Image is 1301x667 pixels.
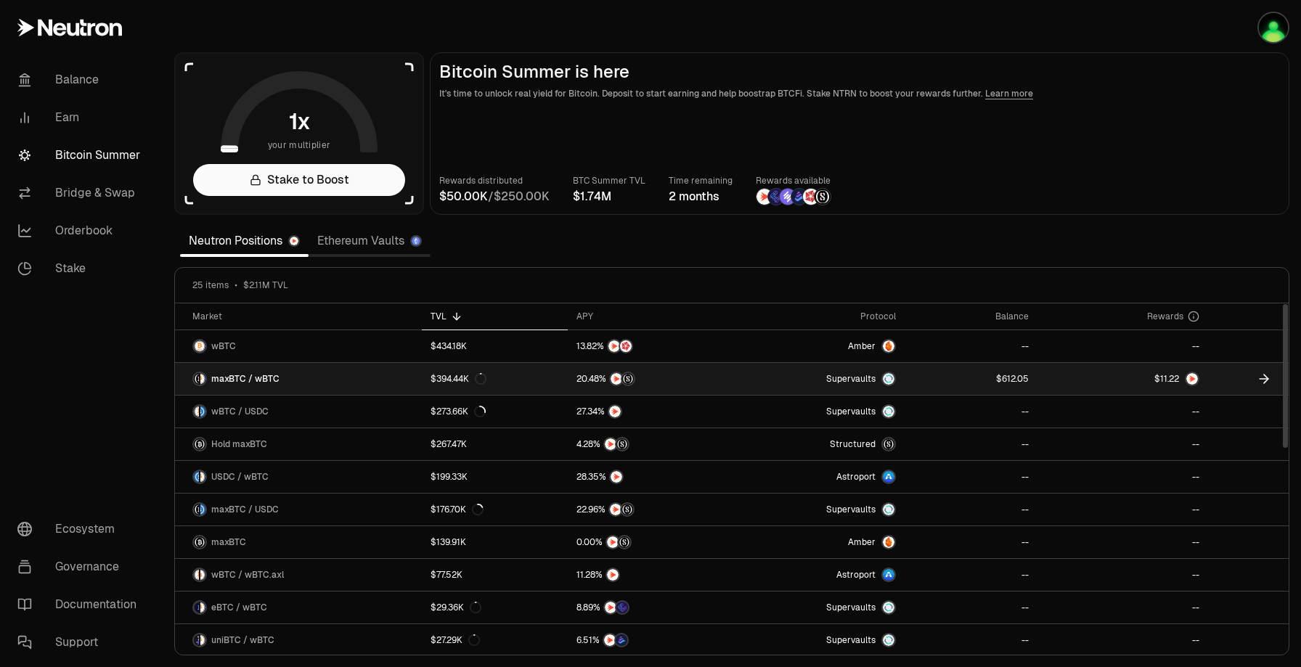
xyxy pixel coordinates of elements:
button: NTRNBedrock Diamonds [576,633,722,647]
img: NTRN [610,504,621,515]
button: NTRN [576,404,722,419]
a: Support [6,623,157,661]
a: maxBTC LogoUSDC LogomaxBTC / USDC [175,494,422,525]
a: $394.44K [422,363,568,395]
a: -- [1037,624,1208,656]
a: Stake [6,250,157,287]
img: maxBTC Logo [194,438,205,450]
a: SupervaultsSupervaults [731,624,905,656]
div: Protocol [740,311,896,322]
div: Balance [913,311,1029,322]
div: APY [576,311,722,322]
img: NTRN Logo [1186,373,1198,385]
a: $27.29K [422,624,568,656]
img: eBTC Logo [194,602,199,613]
a: -- [1037,592,1208,623]
img: wBTC.axl Logo [200,569,205,581]
a: wBTC LogowBTC.axl LogowBTC / wBTC.axl [175,559,422,591]
a: wBTC LogoUSDC LogowBTC / USDC [175,396,422,427]
img: wBTC Logo [200,634,205,646]
div: $176.70K [431,504,484,515]
a: -- [1037,461,1208,493]
div: / [439,188,550,205]
img: NTRN [605,438,616,450]
a: -- [905,330,1037,362]
a: wBTC LogowBTC [175,330,422,362]
p: Rewards available [756,173,831,188]
div: $27.29K [431,634,480,646]
a: -- [1037,330,1208,362]
img: NTRN [607,536,619,548]
a: -- [905,559,1037,591]
button: NTRNStructured Points [576,535,722,549]
img: uniBTC Logo [194,634,199,646]
span: your multiplier [268,138,331,152]
button: NTRNEtherFi Points [576,600,722,615]
a: $199.33K [422,461,568,493]
a: maxBTC LogoHold maxBTC [175,428,422,460]
img: Bedrock Diamonds [791,189,807,205]
div: Market [192,311,413,322]
a: Balance [6,61,157,99]
img: maxBTC Logo [194,373,199,385]
span: maxBTC / USDC [211,504,279,515]
a: -- [905,624,1037,656]
a: SupervaultsSupervaults [731,396,905,427]
a: Neutron Positions [180,226,309,255]
a: $29.36K [422,592,568,623]
img: NTRN [605,602,616,613]
a: eBTC LogowBTC LogoeBTC / wBTC [175,592,422,623]
img: Bedrock Diamonds [616,634,627,646]
a: maxBTC LogomaxBTC [175,526,422,558]
img: NTRN [756,189,772,205]
img: EtherFi Points [616,602,628,613]
img: NTRN [611,373,622,385]
a: -- [905,428,1037,460]
p: Time remaining [669,173,733,188]
a: NTRNEtherFi Points [568,592,731,623]
a: SupervaultsSupervaults [731,494,905,525]
h2: Bitcoin Summer is here [439,62,1280,82]
img: maxBTC Logo [194,536,205,548]
img: Supervaults [883,634,894,646]
a: Earn [6,99,157,136]
img: Neutron Logo [290,237,298,245]
img: Structured Points [621,504,633,515]
img: Structured Points [815,189,831,205]
span: $2.11M TVL [243,279,288,291]
span: Amber [848,340,876,352]
a: $139.91K [422,526,568,558]
a: uniBTC LogowBTC LogouniBTC / wBTC [175,624,422,656]
img: Amber [883,536,894,548]
a: -- [1037,526,1208,558]
img: Supervaults [883,504,894,515]
span: wBTC / USDC [211,406,269,417]
img: NTRN [611,471,622,483]
a: -- [1037,559,1208,591]
span: USDC / wBTC [211,471,269,483]
span: wBTC / wBTC.axl [211,569,284,581]
span: Astroport [836,471,876,483]
img: USDC Logo [200,504,205,515]
a: $176.70K [422,494,568,525]
div: $394.44K [431,373,486,385]
p: Rewards distributed [439,173,550,188]
span: Supervaults [826,406,876,417]
img: Amber [883,340,894,352]
button: NTRN [576,470,722,484]
img: maxBTC Logo [194,504,199,515]
div: $434.18K [431,340,467,352]
a: $267.47K [422,428,568,460]
a: -- [905,494,1037,525]
div: $273.66K [431,406,486,417]
a: Ethereum Vaults [309,226,431,255]
a: AmberAmber [731,526,905,558]
img: NTRN [604,634,616,646]
a: NTRNStructured Points [568,363,731,395]
span: Supervaults [826,634,876,646]
a: -- [905,396,1037,427]
img: USDC Logo [200,406,205,417]
span: Supervaults [826,373,876,385]
p: BTC Summer TVL [573,173,645,188]
img: NTRN [609,406,621,417]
